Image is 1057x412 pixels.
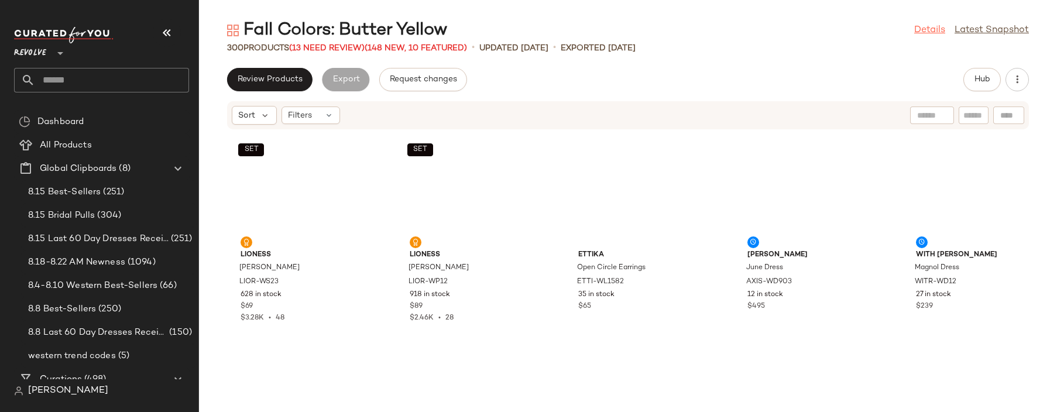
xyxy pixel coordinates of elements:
span: Global Clipboards [40,162,116,176]
p: updated [DATE] [479,42,548,54]
button: SET [238,143,264,156]
span: Review Products [237,75,303,84]
span: 8.18-8.22 AM Newness [28,256,125,269]
span: 8.4-8.10 Western Best-Sellers [28,279,157,293]
span: 28 [445,314,454,322]
span: Filters [288,109,312,122]
span: LIOR-WP12 [409,277,448,287]
span: LIONESS [410,250,509,260]
span: (8) [116,162,130,176]
img: svg%3e [19,116,30,128]
span: • [553,41,556,55]
span: [PERSON_NAME] [28,384,108,398]
span: SET [413,146,427,154]
span: • [472,41,475,55]
span: 8.8 Last 60 Day Dresses Receipts Best-Sellers [28,326,167,339]
span: $69 [241,301,253,312]
div: Products [227,42,467,54]
span: Curations [40,373,82,386]
span: ETTI-WL1582 [577,277,624,287]
img: svg%3e [227,25,239,36]
button: Review Products [227,68,313,91]
span: 35 in stock [578,290,615,300]
span: (304) [95,209,121,222]
span: (498) [82,373,106,386]
span: Magnol Dress [915,263,959,273]
img: svg%3e [412,239,419,246]
span: AXIS-WD903 [746,277,792,287]
a: Details [914,23,945,37]
span: $2.46K [410,314,434,322]
button: SET [407,143,433,156]
span: $89 [410,301,423,312]
span: LIONESS [241,250,340,260]
span: SET [243,146,258,154]
span: 48 [276,314,284,322]
span: Request changes [389,75,457,84]
span: Ettika [578,250,678,260]
span: 8.15 Best-Sellers [28,186,101,199]
span: All Products [40,139,92,152]
span: (150) [167,326,192,339]
span: western trend codes [28,349,116,363]
span: • [434,314,445,322]
span: (251) [169,232,192,246]
a: Latest Snapshot [955,23,1029,37]
span: Open Circle Earrings [577,263,646,273]
button: Hub [963,68,1001,91]
span: (66) [157,279,177,293]
span: (5) [116,349,129,363]
span: 628 in stock [241,290,282,300]
span: 27 in stock [916,290,951,300]
img: svg%3e [14,386,23,396]
span: $495 [747,301,765,312]
span: Dashboard [37,115,84,129]
span: (250) [96,303,121,316]
p: Exported [DATE] [561,42,636,54]
span: 918 in stock [410,290,450,300]
span: (251) [101,186,124,199]
span: (1094) [125,256,156,269]
span: 300 [227,44,243,53]
span: LIOR-WS23 [239,277,279,287]
span: Hub [974,75,990,84]
div: Fall Colors: Butter Yellow [227,19,447,42]
span: Sort [238,109,255,122]
span: Revolve [14,40,46,61]
span: With [PERSON_NAME] [916,250,1015,260]
span: (148 New, 10 Featured) [365,44,467,53]
span: 8.15 Last 60 Day Dresses Receipt [28,232,169,246]
span: $3.28K [241,314,264,322]
span: WITR-WD12 [915,277,956,287]
span: • [264,314,276,322]
span: 8.15 Bridal Pulls [28,209,95,222]
img: svg%3e [243,239,250,246]
span: [PERSON_NAME] [409,263,469,273]
span: [PERSON_NAME] [239,263,300,273]
span: [PERSON_NAME] [747,250,847,260]
img: cfy_white_logo.C9jOOHJF.svg [14,27,114,43]
span: 8.8 Best-Sellers [28,303,96,316]
span: June Dress [746,263,783,273]
span: $239 [916,301,933,312]
span: 12 in stock [747,290,783,300]
span: $65 [578,301,591,312]
span: (13 Need Review) [289,44,365,53]
button: Request changes [379,68,467,91]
